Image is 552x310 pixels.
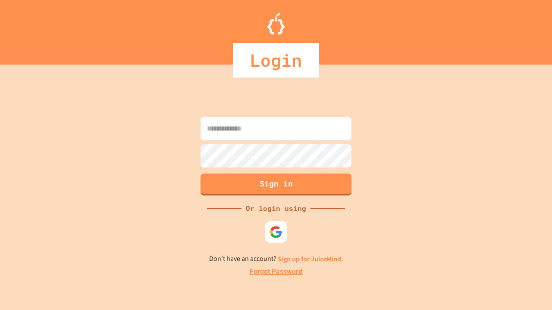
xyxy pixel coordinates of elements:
[201,174,351,195] button: Sign in
[480,238,543,275] iframe: chat widget
[267,13,285,34] img: Logo.svg
[241,203,310,214] div: Or login using
[209,254,343,264] p: Don't have an account?
[278,254,343,263] a: Sign up for JuiceMind.
[516,276,543,301] iframe: chat widget
[233,43,319,77] div: Login
[270,226,282,239] img: google-icon.svg
[250,267,302,277] a: Forgot Password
